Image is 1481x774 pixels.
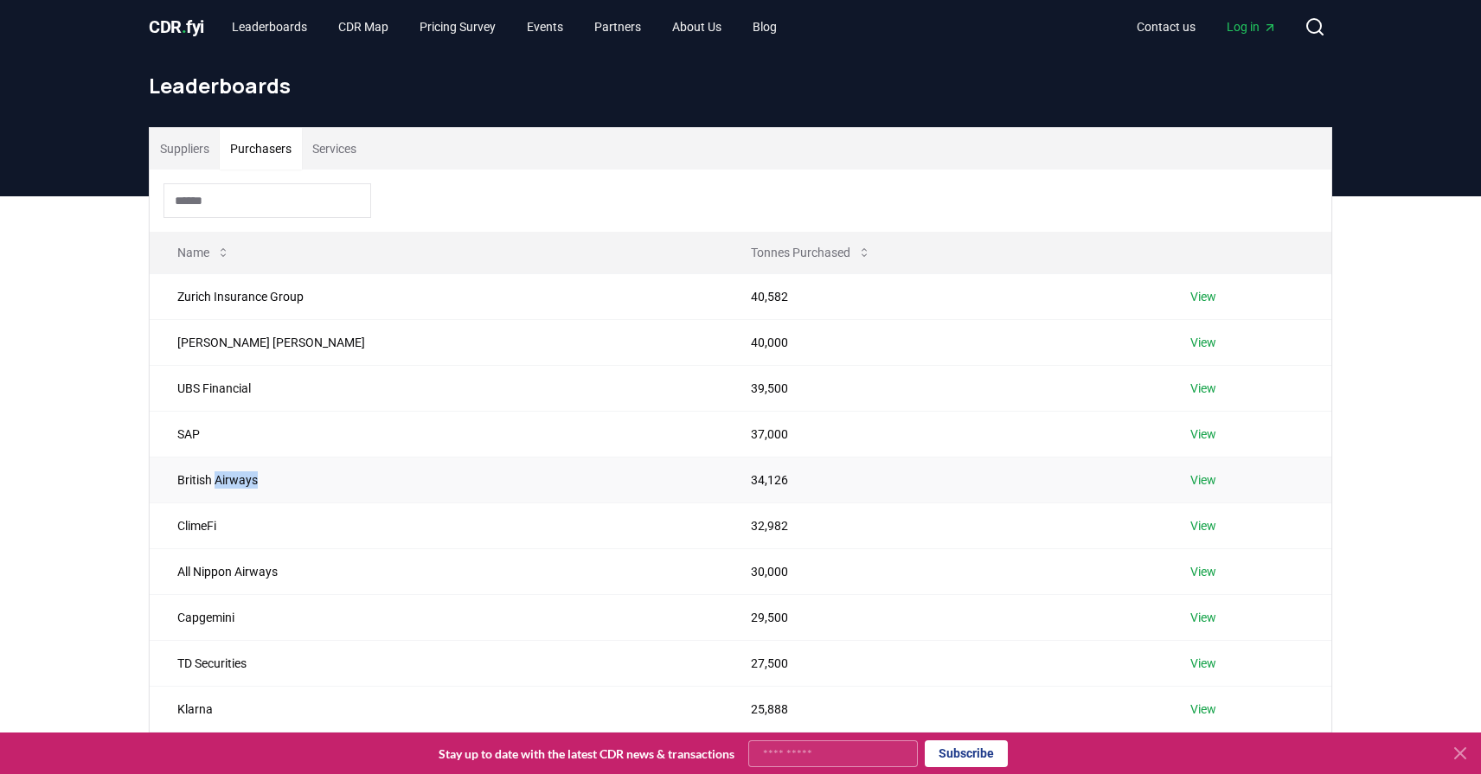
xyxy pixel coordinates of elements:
td: TD Securities [150,640,723,686]
a: View [1190,517,1216,534]
td: 25,888 [723,686,1163,732]
a: Log in [1213,11,1291,42]
button: Tonnes Purchased [737,235,885,270]
nav: Main [218,11,791,42]
td: 40,000 [723,319,1163,365]
td: 27,500 [723,640,1163,686]
a: Events [513,11,577,42]
a: View [1190,563,1216,580]
a: About Us [658,11,735,42]
span: Log in [1227,18,1277,35]
td: UBS Financial [150,365,723,411]
a: View [1190,425,1216,443]
button: Services [302,128,367,170]
button: Suppliers [150,128,220,170]
td: Zurich Insurance Group [150,273,723,319]
a: Pricing Survey [406,11,510,42]
td: 40,582 [723,273,1163,319]
td: 30,000 [723,548,1163,594]
a: Partners [580,11,655,42]
a: View [1190,700,1216,718]
a: Contact us [1123,11,1209,42]
nav: Main [1123,11,1291,42]
a: View [1190,288,1216,305]
a: View [1190,334,1216,351]
a: Blog [739,11,791,42]
td: [PERSON_NAME] [PERSON_NAME] [150,319,723,365]
td: 37,000 [723,411,1163,457]
span: CDR fyi [149,16,204,37]
a: CDR Map [324,11,402,42]
a: Leaderboards [218,11,321,42]
a: View [1190,380,1216,397]
a: View [1190,609,1216,626]
a: View [1190,471,1216,489]
td: 34,126 [723,457,1163,502]
a: CDR.fyi [149,15,204,39]
td: 32,982 [723,502,1163,548]
a: View [1190,655,1216,672]
td: All Nippon Airways [150,548,723,594]
td: SAP [150,411,723,457]
button: Purchasers [220,128,302,170]
h1: Leaderboards [149,72,1332,99]
td: 39,500 [723,365,1163,411]
td: Capgemini [150,594,723,640]
td: 29,500 [723,594,1163,640]
td: British Airways [150,457,723,502]
td: Klarna [150,686,723,732]
button: Name [163,235,244,270]
span: . [182,16,187,37]
td: ClimeFi [150,502,723,548]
